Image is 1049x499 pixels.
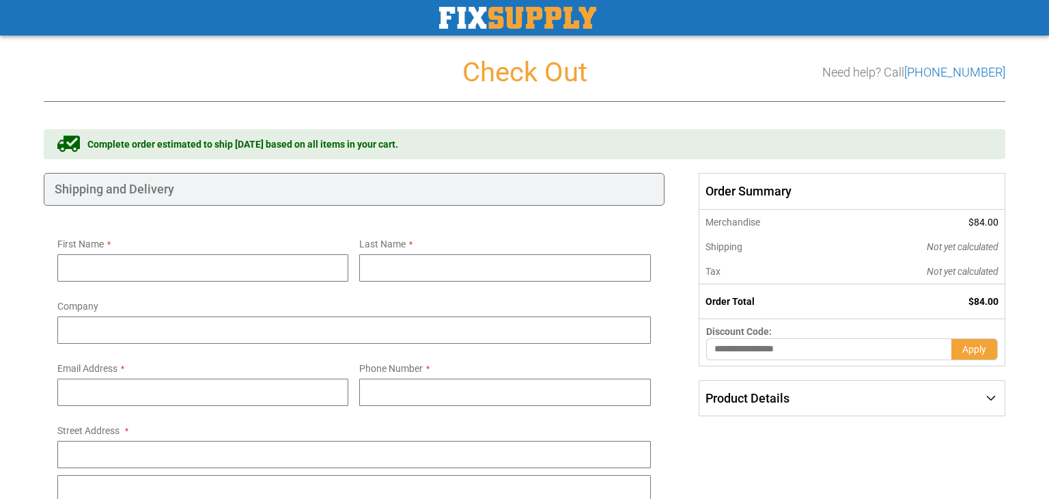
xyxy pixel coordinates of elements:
[968,217,998,228] span: $84.00
[439,7,596,29] a: store logo
[359,239,406,249] span: Last Name
[927,266,998,277] span: Not yet calculated
[439,7,596,29] img: Fix Industrial Supply
[57,425,120,436] span: Street Address
[57,239,104,249] span: First Name
[705,296,755,307] strong: Order Total
[57,363,117,374] span: Email Address
[705,241,742,252] span: Shipping
[87,137,398,151] span: Complete order estimated to ship [DATE] based on all items in your cart.
[962,344,986,355] span: Apply
[57,301,98,312] span: Company
[968,296,998,307] span: $84.00
[822,66,1005,79] h3: Need help? Call
[705,391,789,405] span: Product Details
[927,241,998,252] span: Not yet calculated
[706,326,772,337] span: Discount Code:
[699,210,835,234] th: Merchandise
[699,259,835,284] th: Tax
[359,363,423,374] span: Phone Number
[699,173,1005,210] span: Order Summary
[44,173,665,206] div: Shipping and Delivery
[951,338,998,360] button: Apply
[44,57,1005,87] h1: Check Out
[904,65,1005,79] a: [PHONE_NUMBER]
